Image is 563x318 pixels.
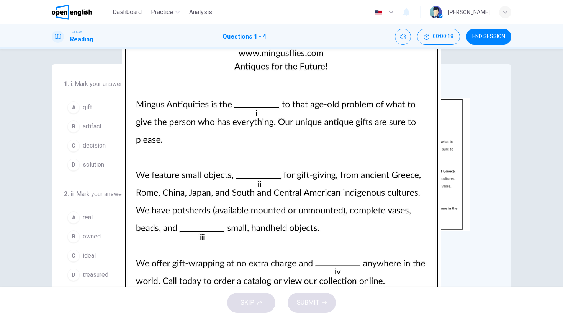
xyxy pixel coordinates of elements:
[52,5,92,20] img: OpenEnglish logo
[70,29,82,35] span: TOEIC®
[472,34,505,40] span: END SESSION
[417,29,460,45] div: Hide
[113,8,142,17] span: Dashboard
[433,34,453,40] span: 00:00:18
[448,8,490,17] div: [PERSON_NAME]
[395,29,411,45] div: Mute
[374,10,383,15] img: en
[223,32,266,41] h1: Questions 1 - 4
[430,6,442,18] img: Profile picture
[151,8,173,17] span: Practice
[189,8,212,17] span: Analysis
[70,35,93,44] h1: Reading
